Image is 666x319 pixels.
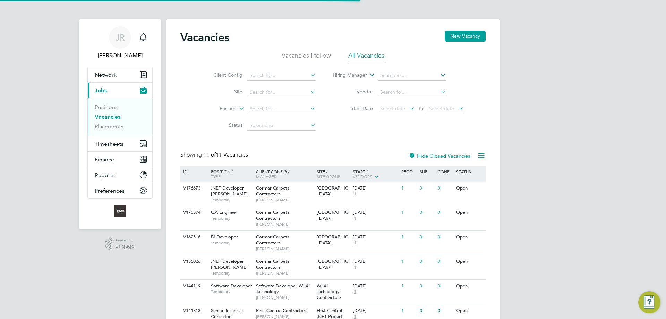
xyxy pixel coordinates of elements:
[317,174,340,179] span: Site Group
[211,197,253,203] span: Temporary
[317,185,348,197] span: [GEOGRAPHIC_DATA]
[211,289,253,294] span: Temporary
[317,209,348,221] span: [GEOGRAPHIC_DATA]
[353,283,398,289] div: [DATE]
[436,304,454,317] div: 0
[454,166,485,177] div: Status
[88,183,152,198] button: Preferences
[256,258,289,270] span: Cormar Carpets Contractors
[203,72,242,78] label: Client Config
[353,174,372,179] span: Vendors
[211,185,248,197] span: .NET Developer [PERSON_NAME]
[400,255,418,268] div: 1
[206,166,254,182] div: Position /
[256,209,289,221] span: Cormar Carpets Contractors
[638,291,660,313] button: Engage Resource Center
[418,255,436,268] div: 0
[400,206,418,219] div: 1
[211,240,253,246] span: Temporary
[445,31,486,42] button: New Vacancy
[254,166,315,182] div: Client Config /
[181,182,206,195] div: V176673
[181,255,206,268] div: V156026
[436,231,454,244] div: 0
[315,166,351,182] div: Site /
[418,231,436,244] div: 0
[95,87,107,94] span: Jobs
[400,166,418,177] div: Reqd
[256,234,289,246] span: Cormar Carpets Contractors
[348,51,384,64] li: All Vacancies
[247,71,316,81] input: Search for...
[211,174,221,179] span: Type
[353,210,398,216] div: [DATE]
[418,280,436,293] div: 0
[256,308,307,313] span: First Central Contractors
[436,166,454,177] div: Conf
[211,209,237,215] span: QA Engineer
[418,166,436,177] div: Sub
[181,304,206,317] div: V141313
[317,234,348,246] span: [GEOGRAPHIC_DATA]
[333,89,373,95] label: Vendor
[181,206,206,219] div: V175574
[88,136,152,151] button: Timesheets
[115,237,135,243] span: Powered by
[400,280,418,293] div: 1
[454,255,485,268] div: Open
[418,304,436,317] div: 0
[400,304,418,317] div: 1
[203,151,216,158] span: 11 of
[87,205,153,217] a: Go to home page
[95,104,118,110] a: Positions
[436,255,454,268] div: 0
[454,206,485,219] div: Open
[95,72,117,78] span: Network
[256,185,289,197] span: Cormar Carpets Contractors
[256,270,313,276] span: [PERSON_NAME]
[87,51,153,60] span: James Rogers
[114,205,126,217] img: foundtalent-logo-retina.png
[211,258,248,270] span: .NET Developer [PERSON_NAME]
[256,221,313,227] span: [PERSON_NAME]
[454,280,485,293] div: Open
[95,156,114,163] span: Finance
[351,166,400,183] div: Start /
[211,270,253,276] span: Temporary
[181,280,206,293] div: V144119
[181,166,206,177] div: ID
[116,33,125,42] span: JR
[378,87,446,97] input: Search for...
[256,197,313,203] span: [PERSON_NAME]
[88,98,152,136] div: Jobs
[353,185,398,191] div: [DATE]
[203,122,242,128] label: Status
[353,191,357,197] span: 1
[436,182,454,195] div: 0
[327,72,367,79] label: Hiring Manager
[197,105,237,112] label: Position
[416,104,425,113] span: To
[333,105,373,111] label: Start Date
[88,167,152,183] button: Reports
[353,216,357,221] span: 1
[418,182,436,195] div: 0
[353,289,357,295] span: 1
[436,280,454,293] div: 0
[95,123,123,130] a: Placements
[429,106,454,112] span: Select date
[180,31,229,44] h2: Vacancies
[454,304,485,317] div: Open
[203,151,248,158] span: 11 Vacancies
[95,114,120,120] a: Vacancies
[88,152,152,167] button: Finance
[317,283,341,301] span: Wi-Ai Technology Contractors
[79,19,161,229] nav: Main navigation
[353,308,398,314] div: [DATE]
[88,67,152,82] button: Network
[353,259,398,265] div: [DATE]
[95,172,115,178] span: Reports
[211,216,253,221] span: Temporary
[400,231,418,244] div: 1
[409,152,470,159] label: Hide Closed Vacancies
